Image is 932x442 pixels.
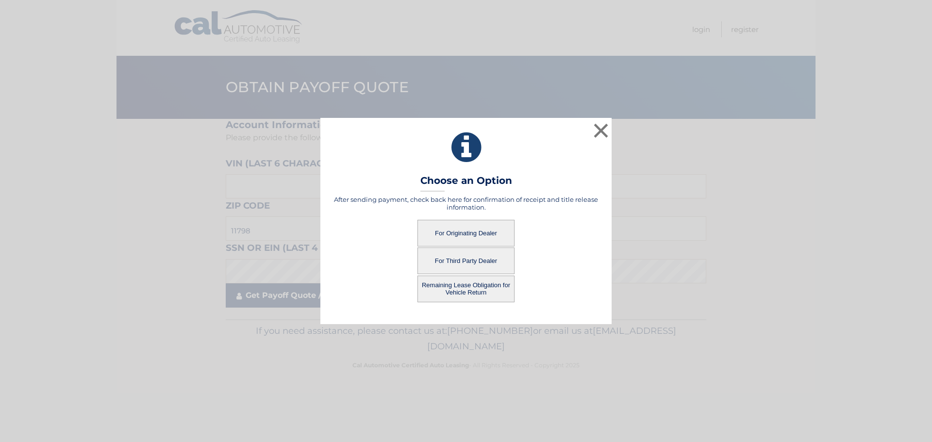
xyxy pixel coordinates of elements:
button: For Originating Dealer [417,220,515,246]
h5: After sending payment, check back here for confirmation of receipt and title release information. [333,196,599,211]
h3: Choose an Option [420,175,512,192]
button: × [591,121,611,140]
button: Remaining Lease Obligation for Vehicle Return [417,276,515,302]
button: For Third Party Dealer [417,247,515,274]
